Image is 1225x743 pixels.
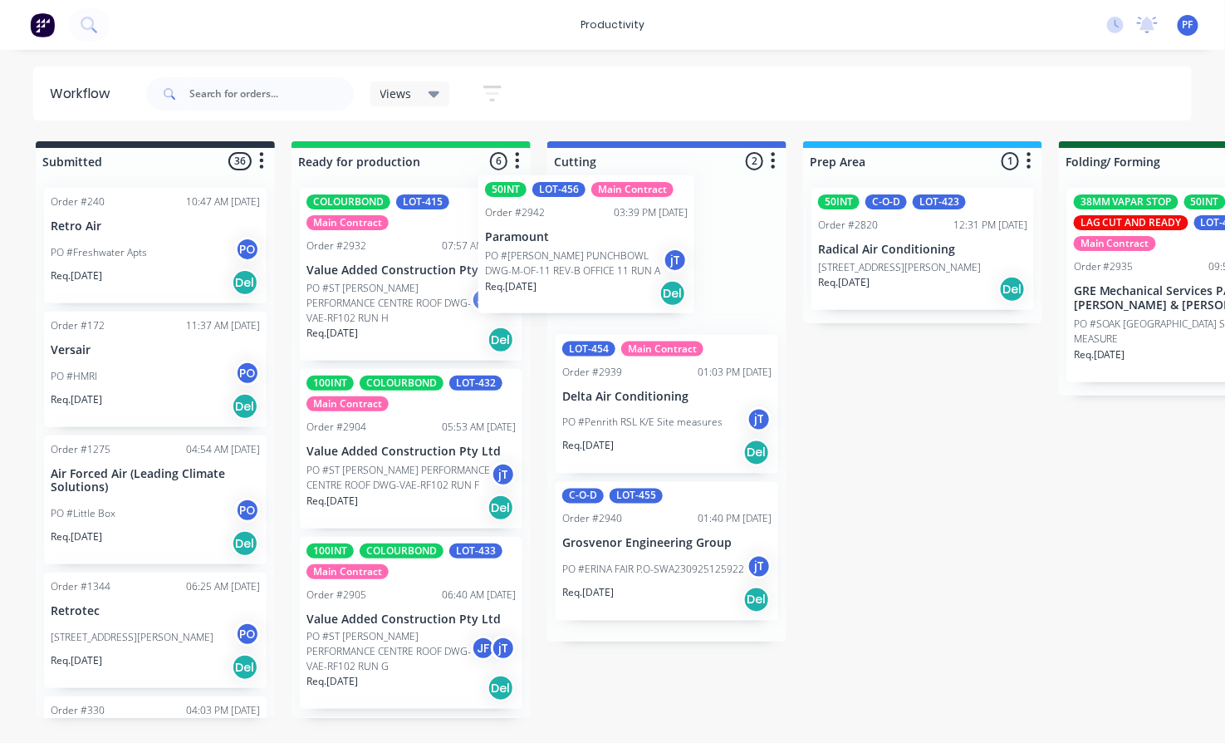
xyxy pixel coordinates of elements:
span: Views [380,85,412,102]
div: productivity [572,12,653,37]
div: Workflow [50,84,118,104]
input: Search for orders... [189,77,354,111]
img: Factory [30,12,55,37]
span: PF [1183,17,1193,32]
